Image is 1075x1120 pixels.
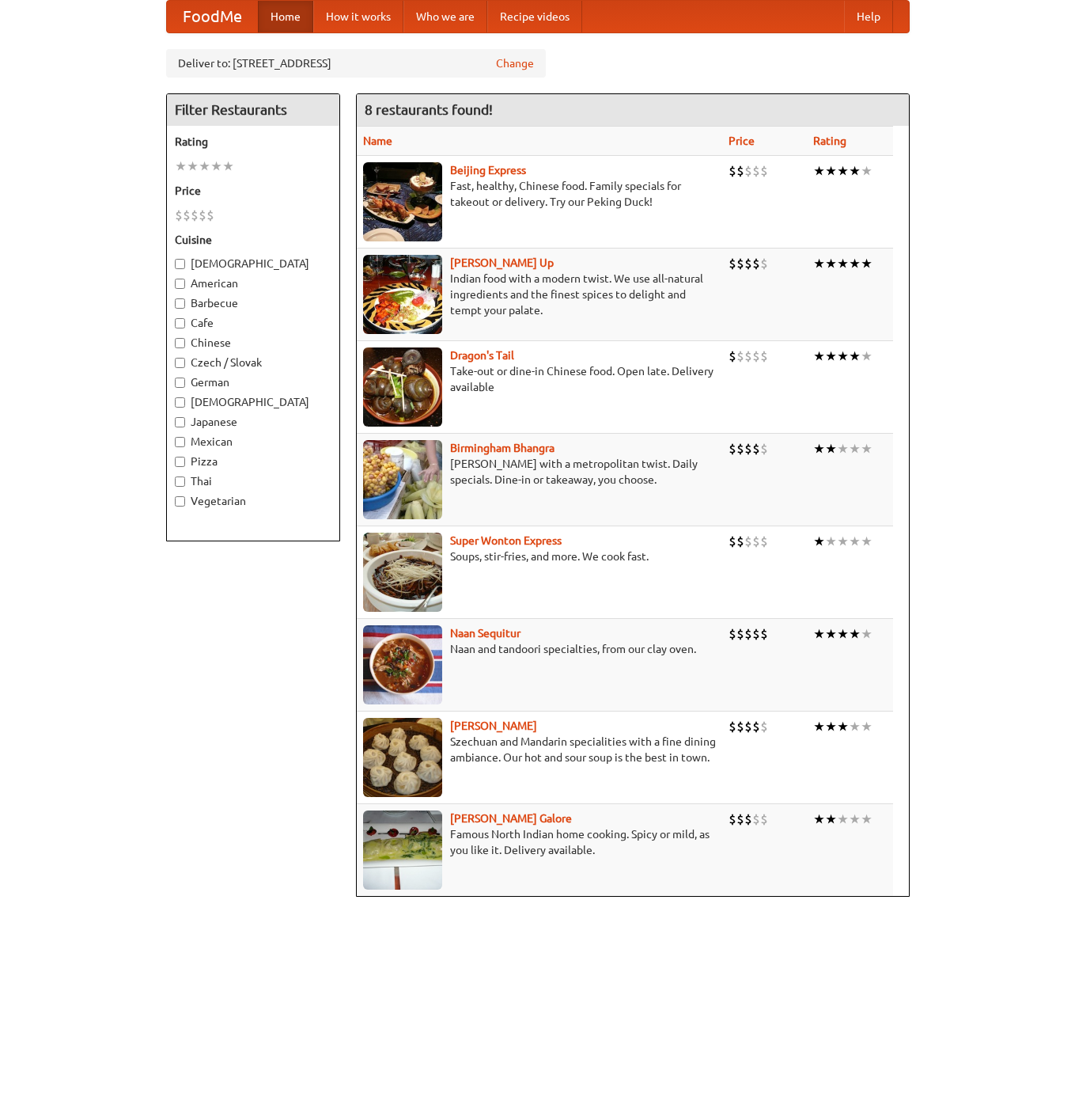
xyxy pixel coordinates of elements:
[450,256,554,269] a: [PERSON_NAME] Up
[752,255,760,272] li: $
[363,625,442,704] img: naansequitur.jpg
[365,102,493,117] ng-pluralize: 8 restaurants found!
[813,135,846,147] a: Rating
[363,549,717,564] p: Soups, stir-fries, and more. We cook fast.
[363,178,717,210] p: Fast, healthy, Chinese food. Family specials for takeout or delivery. Try our Peking Duck!
[175,493,331,509] label: Vegetarian
[729,718,736,735] li: $
[496,55,534,71] a: Change
[744,162,752,180] li: $
[222,158,234,175] li: ★
[450,534,562,547] b: Super Wonton Express
[363,135,392,147] a: Name
[175,315,331,331] label: Cafe
[363,533,442,612] img: superwonton.jpg
[175,259,185,269] input: [DEMOGRAPHIC_DATA]
[187,158,199,175] li: ★
[166,49,546,78] div: Deliver to: [STREET_ADDRESS]
[837,347,849,365] li: ★
[175,378,185,388] input: German
[825,347,837,365] li: ★
[403,1,487,32] a: Who we are
[813,255,825,272] li: ★
[175,158,187,175] li: ★
[752,440,760,457] li: $
[363,826,717,858] p: Famous North Indian home cooking. Spicy or mild, as you like it. Delivery available.
[849,255,861,272] li: ★
[849,811,861,828] li: ★
[175,358,185,368] input: Czech / Slovak
[210,158,222,175] li: ★
[752,718,760,735] li: $
[760,440,768,457] li: $
[175,275,331,291] label: American
[813,811,825,828] li: ★
[175,335,331,351] label: Chinese
[760,255,768,272] li: $
[199,207,206,224] li: $
[849,440,861,457] li: ★
[175,232,331,248] h5: Cuisine
[744,625,752,643] li: $
[813,625,825,643] li: ★
[849,162,861,180] li: ★
[861,162,872,180] li: ★
[760,533,768,550] li: $
[363,162,442,241] img: beijing.jpg
[175,476,185,487] input: Thai
[813,718,825,735] li: ★
[363,811,442,890] img: currygalore.jpg
[861,440,872,457] li: ★
[729,162,736,180] li: $
[175,318,185,328] input: Cafe
[736,625,744,643] li: $
[175,338,185,348] input: Chinese
[167,1,258,32] a: FoodMe
[825,440,837,457] li: ★
[363,718,442,797] img: shandong.jpg
[363,440,442,519] img: bhangra.jpg
[736,255,744,272] li: $
[450,719,537,732] b: [PERSON_NAME]
[363,456,717,488] p: [PERSON_NAME] with a metropolitan twist. Daily specials. Dine-in or takeaway, you choose.
[363,363,717,395] p: Take-out or dine-in Chinese food. Open late. Delivery available
[844,1,893,32] a: Help
[175,417,185,427] input: Japanese
[450,812,572,825] b: [PERSON_NAME] Galore
[837,533,849,550] li: ★
[729,440,736,457] li: $
[813,533,825,550] li: ★
[837,625,849,643] li: ★
[752,811,760,828] li: $
[729,811,736,828] li: $
[752,625,760,643] li: $
[849,625,861,643] li: ★
[175,134,331,150] h5: Rating
[861,718,872,735] li: ★
[813,440,825,457] li: ★
[825,625,837,643] li: ★
[487,1,582,32] a: Recipe videos
[199,158,210,175] li: ★
[744,718,752,735] li: $
[450,349,514,362] b: Dragon's Tail
[175,298,185,309] input: Barbecue
[849,533,861,550] li: ★
[450,627,520,640] a: Naan Sequitur
[313,1,403,32] a: How it works
[825,533,837,550] li: ★
[183,207,191,224] li: $
[861,533,872,550] li: ★
[191,207,199,224] li: $
[175,414,331,430] label: Japanese
[450,442,555,454] a: Birmingham Bhangra
[175,496,185,507] input: Vegetarian
[849,347,861,365] li: ★
[760,718,768,735] li: $
[760,811,768,828] li: $
[861,347,872,365] li: ★
[175,454,331,469] label: Pizza
[752,162,760,180] li: $
[736,811,744,828] li: $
